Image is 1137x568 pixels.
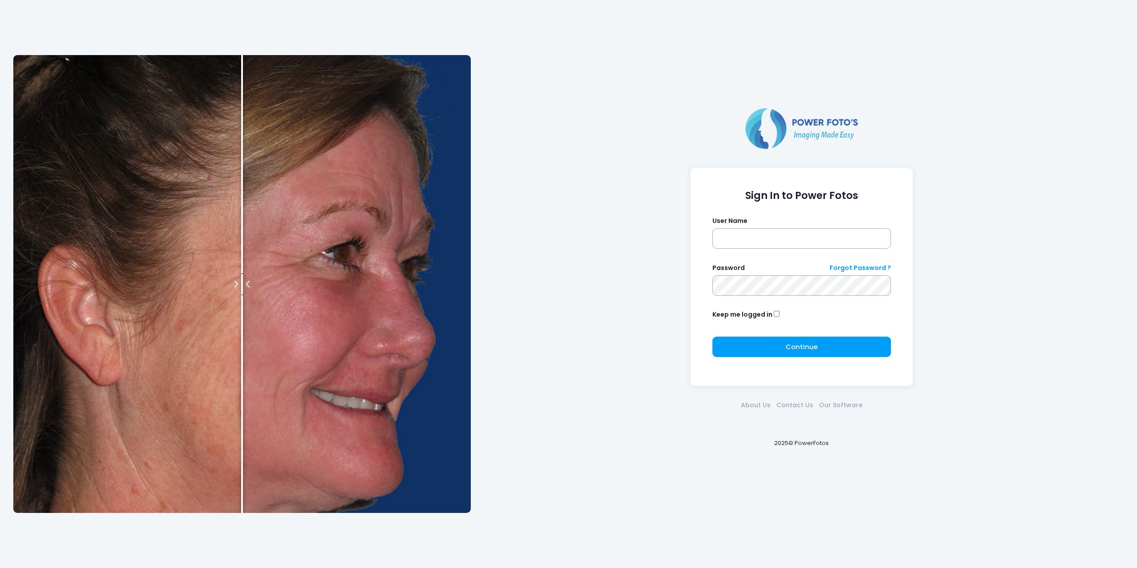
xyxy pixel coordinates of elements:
[712,337,891,357] button: Continue
[816,401,865,410] a: Our Software
[712,190,891,202] h1: Sign In to Power Fotos
[712,263,745,273] label: Password
[480,424,1124,462] div: 2025© PowerFotos
[830,263,891,273] a: Forgot Password ?
[773,401,816,410] a: Contact Us
[786,342,818,351] span: Continue
[712,310,772,319] label: Keep me logged in
[738,401,773,410] a: About Us
[742,106,862,151] img: Logo
[712,216,747,226] label: User Name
